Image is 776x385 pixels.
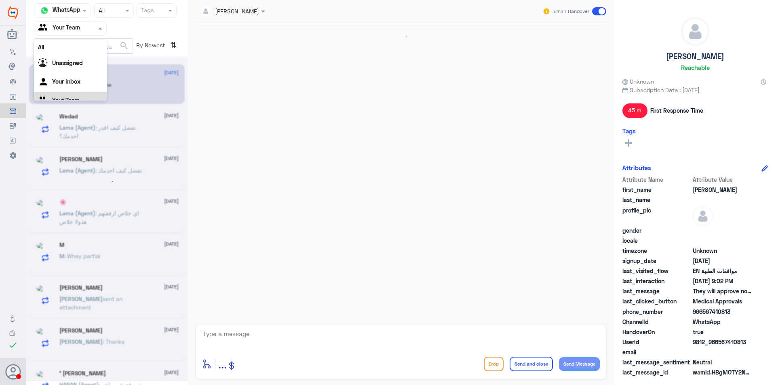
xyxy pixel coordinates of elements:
button: Send Message [559,357,600,371]
b: Your Inbox [52,78,80,85]
input: Search by Name, Local etc… [34,39,133,53]
span: First Response Time [650,106,703,115]
span: true [693,328,751,336]
h6: Reachable [681,64,710,71]
span: 966567410813 [693,307,751,316]
span: null [693,236,751,245]
span: 0 [693,358,751,366]
span: By Newest [133,38,167,55]
img: Widebot Logo [8,6,18,19]
span: profile_pic [622,206,691,225]
span: Attribute Name [622,175,691,184]
span: null [693,348,751,356]
span: Human Handover [550,8,589,15]
span: ... [218,356,227,371]
span: UserId [622,338,691,346]
span: ChannelId [622,318,691,326]
button: Send and close [510,357,553,371]
b: Unassigned [52,59,83,66]
span: HandoverOn [622,328,691,336]
button: Avatar [5,364,21,379]
span: last_message [622,287,691,295]
span: Medical Approvals [693,297,751,305]
img: Unassigned.svg [38,58,50,70]
div: Tags [140,6,154,16]
span: 45 m [622,103,647,118]
img: defaultAdmin.png [693,206,713,226]
span: 2025-10-09T18:02:41.202Z [693,277,751,285]
span: موافقات الطبية EN [693,267,751,275]
span: email [622,348,691,356]
span: Osman [693,185,751,194]
span: 2 [693,318,751,326]
span: gender [622,226,691,235]
span: wamid.HBgMOTY2NTY3NDEwODEzFQIAEhgUMkE2RjcxRUZBNkM3MkFCRkY1QUEA [693,368,751,377]
span: phone_number [622,307,691,316]
span: last_message_sentiment [622,358,691,366]
span: last_interaction [622,277,691,285]
span: null [693,226,751,235]
i: ⇅ [170,38,177,52]
span: last_clicked_button [622,297,691,305]
h5: [PERSON_NAME] [666,52,724,61]
div: loading... [198,29,604,43]
h6: Tags [622,127,636,135]
span: 2025-10-06T14:39:04.88Z [693,257,751,265]
img: yourTeam.svg [38,22,51,34]
span: Unknown [622,77,654,86]
span: first_name [622,185,691,194]
b: Your Team [52,97,80,103]
span: They will approve now for dhalla [693,287,751,295]
div: loading... [100,174,114,188]
span: Attribute Value [693,175,751,184]
span: Subscription Date : [DATE] [622,86,768,94]
span: last_message_id [622,368,691,377]
span: 9812_966567410813 [693,338,751,346]
img: whatsapp.png [38,4,51,17]
span: last_visited_flow [622,267,691,275]
i: check [8,340,18,350]
span: timezone [622,246,691,255]
span: signup_date [622,257,691,265]
h6: Attributes [622,164,651,171]
span: search [119,41,129,50]
button: search [119,39,129,53]
button: Drop [484,357,504,371]
b: All [38,44,44,50]
img: yourInbox.svg [38,76,50,88]
img: yourTeam.svg [38,95,50,107]
span: Unknown [693,246,751,255]
span: locale [622,236,691,245]
span: last_name [622,196,691,204]
img: defaultAdmin.png [681,18,709,45]
button: ... [218,355,227,373]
